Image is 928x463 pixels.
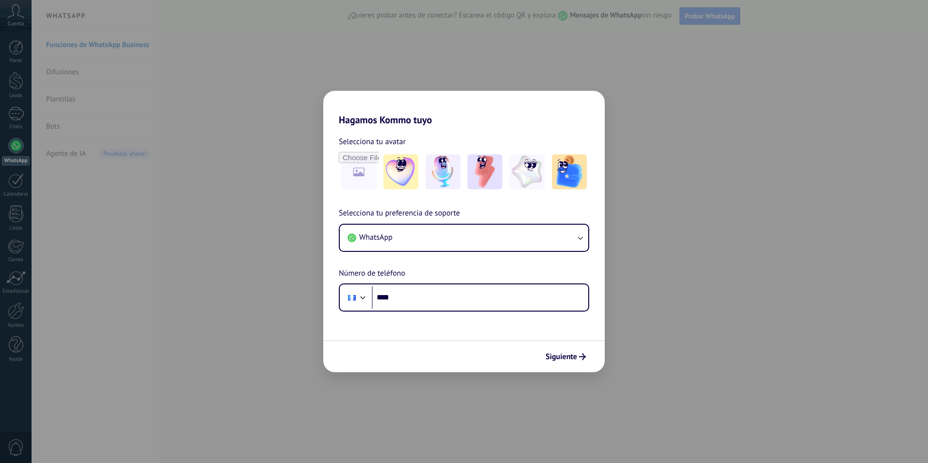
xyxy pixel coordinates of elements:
[323,91,605,126] h2: Hagamos Kommo tuyo
[467,154,502,189] img: -3.jpeg
[546,353,577,360] span: Siguiente
[340,225,588,251] button: WhatsApp
[510,154,545,189] img: -4.jpeg
[359,232,393,242] span: WhatsApp
[343,287,361,308] div: Guatemala: + 502
[339,267,405,280] span: Número de teléfono
[552,154,587,189] img: -5.jpeg
[541,348,590,365] button: Siguiente
[426,154,461,189] img: -2.jpeg
[339,207,460,220] span: Selecciona tu preferencia de soporte
[383,154,418,189] img: -1.jpeg
[339,135,406,148] span: Selecciona tu avatar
